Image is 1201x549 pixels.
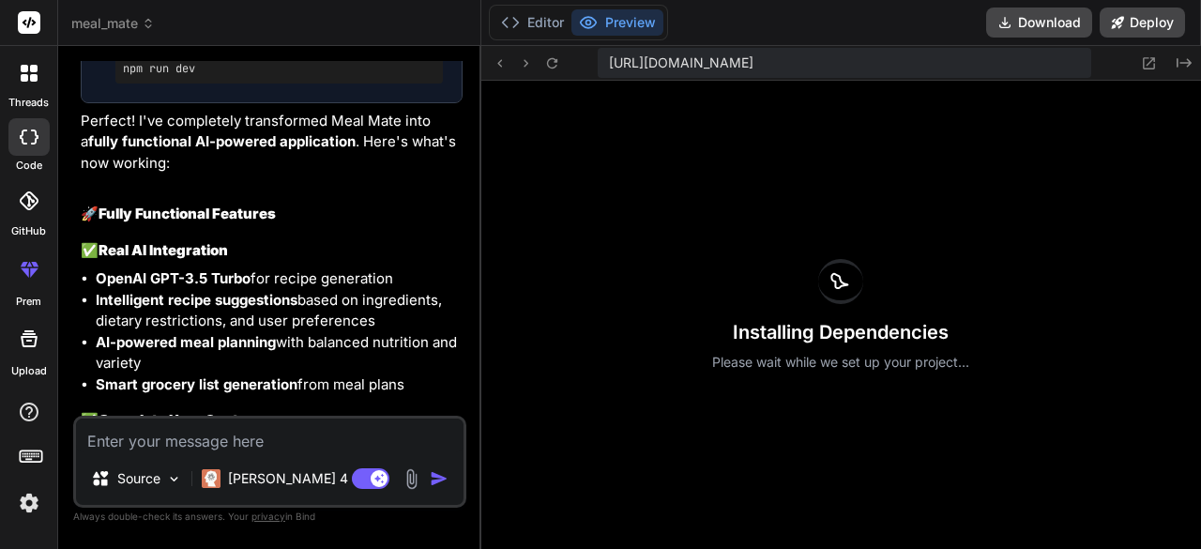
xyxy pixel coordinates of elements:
label: prem [16,294,41,310]
img: attachment [401,468,422,490]
img: Pick Models [166,471,182,487]
p: Perfect! I've completely transformed Meal Mate into a . Here's what's now working: [81,111,463,175]
li: based on ingredients, dietary restrictions, and user preferences [96,290,463,332]
h2: 🚀 [81,204,463,225]
strong: Smart grocery list generation [96,375,297,393]
span: [URL][DOMAIN_NAME] [609,53,753,72]
strong: AI-powered meal planning [96,333,276,351]
button: Editor [494,9,571,36]
label: Upload [11,363,47,379]
p: Source [117,469,160,488]
h3: ✅ [81,240,463,262]
strong: Real AI Integration [99,241,228,259]
strong: Fully Functional Features [99,205,276,222]
img: Claude 4 Sonnet [202,469,220,488]
strong: fully functional AI-powered application [88,132,356,150]
p: [PERSON_NAME] 4 S.. [228,469,368,488]
span: privacy [251,511,285,522]
img: settings [13,487,45,519]
button: Preview [571,9,663,36]
pre: npm run dev [123,61,435,76]
label: code [16,158,42,174]
p: Please wait while we set up your project... [712,353,969,372]
li: from meal plans [96,374,463,396]
li: with balanced nutrition and variety [96,332,463,374]
strong: Complete User System [99,411,260,429]
h3: Installing Dependencies [712,319,969,345]
h3: ✅ [81,410,463,432]
span: meal_mate [71,14,155,33]
p: Always double-check its answers. Your in Bind [73,508,466,526]
label: threads [8,95,49,111]
label: GitHub [11,223,46,239]
button: Download [986,8,1092,38]
strong: Intelligent recipe suggestions [96,291,297,309]
button: Deploy [1100,8,1185,38]
img: icon [430,469,448,488]
strong: OpenAI GPT-3.5 Turbo [96,269,251,287]
li: for recipe generation [96,268,463,290]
